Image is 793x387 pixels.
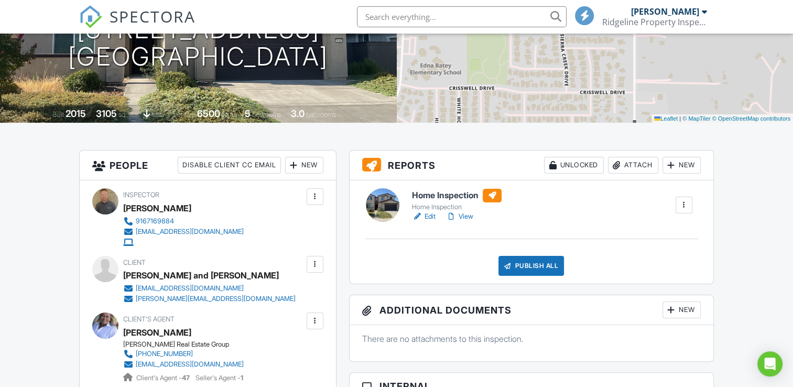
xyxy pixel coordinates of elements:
[412,189,502,202] h6: Home Inspection
[123,359,244,370] a: [EMAIL_ADDRESS][DOMAIN_NAME]
[136,217,174,225] div: 9167169884
[412,189,502,212] a: Home Inspection Home Inspection
[110,5,195,27] span: SPECTORA
[241,374,243,382] strong: 1
[118,111,133,119] span: sq. ft.
[123,191,159,199] span: Inspector
[357,6,567,27] input: Search everything...
[68,16,328,71] h1: [STREET_ADDRESS] [GEOGRAPHIC_DATA]
[66,108,86,119] div: 2015
[544,157,604,174] div: Unlocked
[123,315,175,323] span: Client's Agent
[252,111,281,119] span: bedrooms
[123,216,244,227] a: 9167169884
[662,302,701,318] div: New
[662,157,701,174] div: New
[80,150,335,180] h3: People
[136,360,244,369] div: [EMAIL_ADDRESS][DOMAIN_NAME]
[245,108,251,119] div: 5
[79,14,195,36] a: SPECTORA
[412,211,436,222] a: Edit
[291,108,305,119] div: 3.0
[136,295,296,303] div: [PERSON_NAME][EMAIL_ADDRESS][DOMAIN_NAME]
[631,6,699,17] div: [PERSON_NAME]
[136,374,191,382] span: Client's Agent -
[362,333,701,345] p: There are no attachments to this inspection.
[173,111,195,119] span: Lot Size
[757,351,783,377] div: Open Intercom Messenger
[350,150,713,180] h3: Reports
[182,374,190,382] strong: 47
[682,115,711,122] a: © MapTiler
[136,284,244,293] div: [EMAIL_ADDRESS][DOMAIN_NAME]
[195,374,243,382] span: Seller's Agent -
[52,111,64,119] span: Built
[679,115,681,122] span: |
[608,157,658,174] div: Attach
[712,115,790,122] a: © OpenStreetMap contributors
[79,5,102,28] img: The Best Home Inspection Software - Spectora
[123,340,252,349] div: [PERSON_NAME] Real Estate Group
[123,200,191,216] div: [PERSON_NAME]
[306,111,336,119] span: bathrooms
[152,111,164,119] span: slab
[136,228,244,236] div: [EMAIL_ADDRESS][DOMAIN_NAME]
[412,203,502,211] div: Home Inspection
[96,108,117,119] div: 3105
[136,350,193,358] div: [PHONE_NUMBER]
[123,259,146,266] span: Client
[197,108,220,119] div: 6500
[602,17,707,27] div: Ridgeline Property Inspection
[222,111,235,119] span: sq.ft.
[123,267,279,283] div: [PERSON_NAME] and [PERSON_NAME]
[654,115,678,122] a: Leaflet
[123,294,296,304] a: [PERSON_NAME][EMAIL_ADDRESS][DOMAIN_NAME]
[123,227,244,237] a: [EMAIL_ADDRESS][DOMAIN_NAME]
[178,157,281,174] div: Disable Client CC Email
[123,283,296,294] a: [EMAIL_ADDRESS][DOMAIN_NAME]
[285,157,323,174] div: New
[123,349,244,359] a: [PHONE_NUMBER]
[123,325,191,340] a: [PERSON_NAME]
[350,295,713,325] h3: Additional Documents
[498,256,564,276] div: Publish All
[446,211,473,222] a: View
